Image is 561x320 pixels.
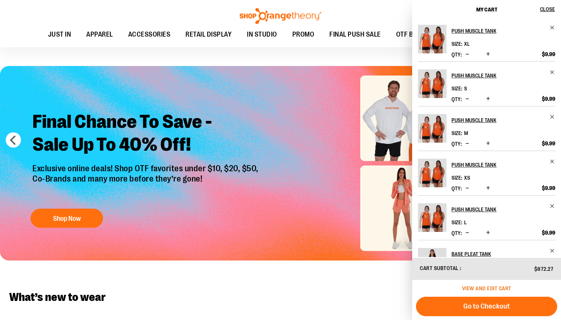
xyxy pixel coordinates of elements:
[451,114,555,126] a: Push Muscle Tank
[451,25,545,37] h2: Push Muscle Tank
[542,229,555,236] span: $9.99
[247,26,277,43] span: IN STUDIO
[550,159,555,164] a: Remove item
[418,25,447,58] a: Push Muscle Tank
[462,285,511,291] a: View and edit cart
[451,203,555,215] a: Push Muscle Tank
[451,69,555,82] a: Push Muscle Tank
[329,26,381,43] span: FINAL PUSH SALE
[48,26,71,43] span: JUST IN
[420,265,459,271] span: Cart Subtotal
[451,230,462,236] label: Qty
[418,159,447,192] a: Push Muscle Tank
[418,25,555,61] li: Product
[550,69,555,75] a: Remove item
[463,302,510,310] span: Go to Checkout
[418,203,447,232] img: Push Muscle Tank
[451,51,462,58] label: Qty
[292,26,314,43] span: PROMO
[451,96,462,102] label: Qty
[476,6,497,13] span: My Cart
[418,248,447,277] img: Base Pleat Tank
[464,140,471,148] button: Decrease product quantity
[451,203,545,215] h2: Push Muscle Tank
[418,203,447,237] a: Push Muscle Tank
[451,130,462,136] dt: Size
[484,51,492,58] button: Increase product quantity
[418,114,447,143] img: Push Muscle Tank
[418,25,447,53] img: Push Muscle Tank
[418,151,555,195] li: Product
[464,95,471,103] button: Decrease product quantity
[464,229,471,237] button: Decrease product quantity
[550,114,555,120] a: Remove item
[451,25,555,37] a: Push Muscle Tank
[464,51,471,58] button: Decrease product quantity
[464,130,468,136] span: M
[451,248,545,260] h2: Base Pleat Tank
[451,41,462,47] dt: Size
[542,51,555,58] span: $9.99
[6,132,21,148] button: prev
[31,209,103,228] button: Shop Now
[418,195,555,240] li: Product
[418,248,447,281] a: Base Pleat Tank
[418,69,447,103] a: Push Muscle Tank
[464,41,470,47] span: XL
[396,26,431,43] span: OTF BY YOU
[451,114,545,126] h2: Push Muscle Tank
[451,69,545,82] h2: Push Muscle Tank
[451,219,462,225] dt: Size
[27,105,266,164] h2: Final Chance To Save - Sale Up To 40% Off!
[542,185,555,191] span: $9.99
[418,240,555,285] li: Product
[185,26,232,43] span: RETAIL DISPLAY
[451,175,462,181] dt: Size
[484,140,492,148] button: Increase product quantity
[484,95,492,103] button: Increase product quantity
[534,266,554,272] span: $872.27
[451,141,462,147] label: Qty
[451,248,555,260] a: Base Pleat Tank
[418,61,555,106] li: Product
[464,185,471,192] button: Decrease product quantity
[542,140,555,147] span: $9.99
[9,291,552,303] h2: What’s new to wear
[128,26,171,43] span: ACCESSORIES
[416,297,557,316] button: Go to Checkout
[540,6,555,12] span: Close
[418,69,447,98] img: Push Muscle Tank
[542,95,555,102] span: $9.99
[464,175,470,181] span: XS
[418,106,555,151] li: Product
[239,8,322,24] img: Shop Orangetheory
[550,203,555,209] a: Remove item
[464,85,467,92] span: S
[451,185,462,191] label: Qty
[418,159,447,187] img: Push Muscle Tank
[550,248,555,254] a: Remove item
[27,105,266,232] a: Final Chance To Save -Sale Up To 40% Off! Exclusive online deals! Shop OTF favorites under $10, $...
[451,159,545,171] h2: Push Muscle Tank
[27,164,266,201] p: Exclusive online deals! Shop OTF favorites under $10, $20, $50, Co-Brands and many more before th...
[484,185,492,192] button: Increase product quantity
[464,219,467,225] span: L
[451,85,462,92] dt: Size
[86,26,113,43] span: APPAREL
[451,159,555,171] a: Push Muscle Tank
[484,229,492,237] button: Increase product quantity
[550,25,555,31] a: Remove item
[418,114,447,148] a: Push Muscle Tank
